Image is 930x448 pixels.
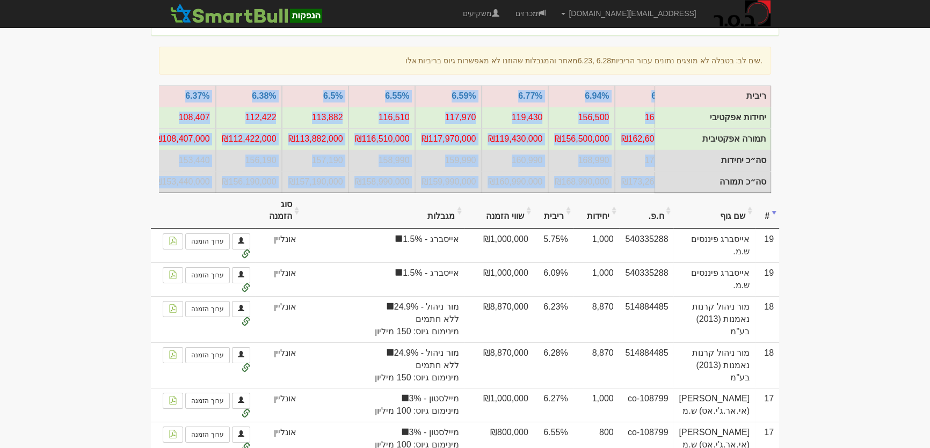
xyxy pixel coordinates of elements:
span: מור ניהול - 24.9% [307,301,459,313]
a: 6.38% [252,91,276,100]
img: pdf-file-icon.png [169,304,177,313]
td: תמורה אפקטיבית [655,129,771,150]
a: ערוך הזמנה [185,393,229,409]
td: סה״כ יחידות [655,150,771,171]
td: 17 [755,388,779,422]
div: שים לב: בטבלה לא מוצגים נתונים עבור הריביות מאחר והמגבלות שהוזנו לא מאפשרות גיוס בריביות אלו. [159,47,771,75]
img: pdf-file-icon.png [169,270,177,279]
th: סוג הזמנה: activate to sort column ascending [256,193,302,229]
td: תמורה אפקטיבית [216,128,282,150]
a: ערוך הזמנה [185,233,229,249]
td: מור ניהול קרנות נאמנות (2013) בע"מ [673,296,755,342]
td: ₪8,870,000 [464,296,534,342]
td: סה״כ תמורה [216,171,282,193]
img: SmartBull Logo [167,3,325,24]
th: מגבלות: activate to sort column ascending [302,193,464,229]
td: תמורה אפקטיבית [149,128,216,150]
td: 514884485 [619,296,674,342]
td: יחידות אפקטיבי [216,107,282,128]
td: 19 [755,229,779,262]
td: סה״כ תמורה [282,171,348,193]
a: 6.94% [585,91,609,100]
td: [PERSON_NAME] (אי.אר.ג'י.אס) ש.מ [673,388,755,422]
td: יחידות אפקטיבי [655,107,771,129]
td: יחידות אפקטיבי [282,107,348,128]
td: 6.23% [534,296,573,342]
td: תמורה אפקטיבית [415,128,482,150]
a: 6.77% [518,91,542,100]
th: #: activate to sort column ascending [755,193,779,229]
td: סה״כ יחידות [282,150,348,171]
td: אונליין [256,388,302,422]
td: סה״כ יחידות [348,150,415,171]
span: ללא חתמים [307,359,459,372]
td: 18 [755,342,779,388]
td: יחידות אפקטיבי [415,107,482,128]
td: סה״כ תמורה [348,171,415,193]
td: סה״כ תמורה [415,171,482,193]
a: ערוך הזמנה [185,267,229,283]
td: סה״כ תמורה [149,171,216,193]
td: 514884485 [619,342,674,388]
th: יחידות: activate to sort column ascending [573,193,619,229]
td: סה״כ תמורה [548,171,615,193]
td: ₪1,000,000 [464,388,534,422]
span: מיילסטון - 3% [307,393,459,405]
span: מינימום גיוס: 150 מיליון [307,326,459,338]
td: אייסברג פיננסים ש.מ. [673,229,755,262]
td: 5.75% [534,229,573,262]
span: מינימום גיוס: 100 מיליון [307,405,459,417]
th: שם גוף: activate to sort column ascending [673,193,755,229]
a: ערוך הזמנה [185,347,229,363]
td: סה״כ תמורה [615,171,681,193]
td: יחידות אפקטיבי [149,107,216,128]
a: 6.5% [323,91,343,100]
a: 6.59% [452,91,476,100]
img: pdf-file-icon.png [169,430,177,438]
td: סה״כ תמורה [482,171,548,193]
td: אונליין [256,296,302,342]
td: 18 [755,296,779,342]
span: מור ניהול - 24.9% [307,347,459,359]
td: 19 [755,262,779,296]
td: סה״כ יחידות [548,150,615,171]
td: ריבית [655,86,771,107]
td: אונליין [256,262,302,296]
a: ערוך הזמנה [185,427,229,443]
a: ערוך הזמנה [185,301,229,317]
a: 6.55% [385,91,409,100]
td: סה״כ יחידות [615,150,681,171]
td: 6.28% [534,342,573,388]
span: מינימום גיוס: 150 מיליון [307,372,459,384]
td: 540335288 [619,229,674,262]
td: סה״כ יחידות [216,150,282,171]
td: co-108799 [619,388,674,422]
img: pdf-file-icon.png [169,350,177,359]
th: שווי הזמנה: activate to sort column ascending [464,193,534,229]
td: ₪1,000,000 [464,262,534,296]
a: 6.99% [651,91,675,100]
a: 6.37% [185,91,209,100]
td: 6.27% [534,388,573,422]
span: אייסברג - 1.5% [307,267,459,280]
td: יחידות אפקטיבי [615,107,681,128]
span: מיילסטון - 3% [307,427,459,439]
td: אונליין [256,342,302,388]
td: אונליין [256,229,302,262]
td: 8,870 [573,296,619,342]
span: אייסברג - 1.5% [307,233,459,246]
td: סה״כ יחידות [149,150,216,171]
td: ₪1,000,000 [464,229,534,262]
td: יחידות אפקטיבי [348,107,415,128]
td: 8,870 [573,342,619,388]
td: 6.09% [534,262,573,296]
td: סה״כ יחידות [482,150,548,171]
td: סה״כ יחידות [415,150,482,171]
img: pdf-file-icon.png [169,396,177,405]
td: 540335288 [619,262,674,296]
th: ח.פ.: activate to sort column ascending [619,193,674,229]
td: יחידות אפקטיבי [548,107,615,128]
img: pdf-file-icon.png [169,237,177,245]
td: תמורה אפקטיבית [348,128,415,150]
td: 1,000 [573,262,619,296]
